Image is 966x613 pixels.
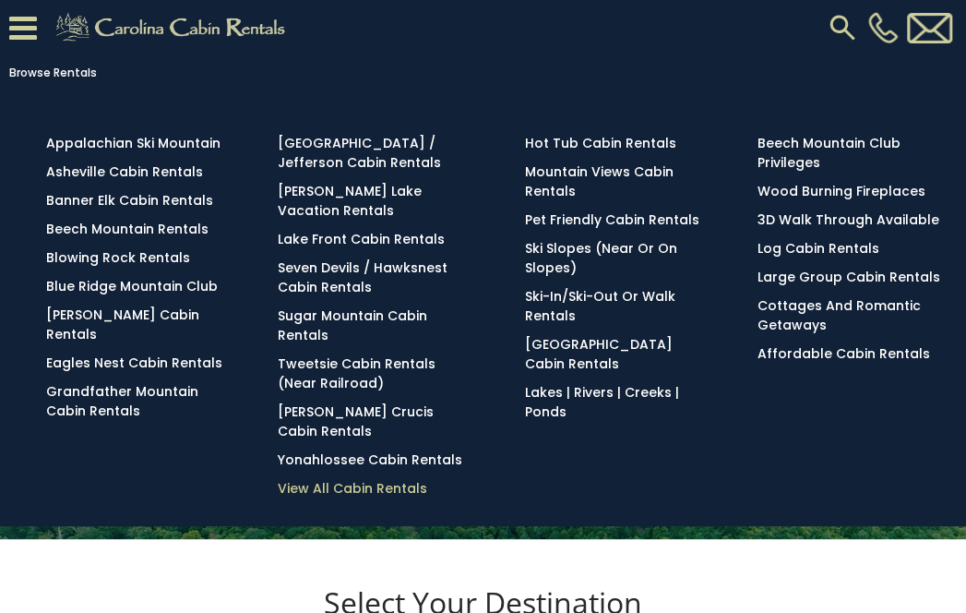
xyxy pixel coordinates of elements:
[757,239,878,258] a: Log Cabin Rentals
[278,355,435,392] a: Tweetsie Cabin Rentals (Near Railroad)
[46,191,213,210] a: Banner Elk Cabin Rentals
[46,220,209,238] a: Beech Mountain Rentals
[278,182,422,220] a: [PERSON_NAME] Lake Vacation Rentals
[278,403,434,440] a: [PERSON_NAME] Crucis Cabin Rentals
[278,479,427,498] a: View All Cabin Rentals
[46,248,190,267] a: Blowing Rock Rentals
[525,383,679,421] a: Lakes | Rivers | Creeks | Ponds
[278,306,427,344] a: Sugar Mountain Cabin Rentals
[757,268,939,286] a: Large Group Cabin Rentals
[525,239,677,277] a: Ski Slopes (Near or On Slopes)
[46,162,203,181] a: Asheville Cabin Rentals
[46,9,301,46] img: Khaki-logo.png
[46,277,218,295] a: Blue Ridge Mountain Club
[278,230,445,248] a: Lake Front Cabin Rentals
[757,296,920,334] a: Cottages and Romantic Getaways
[525,162,674,200] a: Mountain Views Cabin Rentals
[525,134,676,152] a: Hot Tub Cabin Rentals
[525,287,675,325] a: Ski-in/Ski-Out or Walk Rentals
[525,335,673,373] a: [GEOGRAPHIC_DATA] Cabin Rentals
[757,344,929,363] a: Affordable Cabin Rentals
[46,134,221,152] a: Appalachian Ski Mountain
[278,258,447,296] a: Seven Devils / Hawksnest Cabin Rentals
[46,382,198,420] a: Grandfather Mountain Cabin Rentals
[757,134,900,172] a: Beech Mountain Club Privileges
[525,210,699,229] a: Pet Friendly Cabin Rentals
[826,11,859,44] img: search-regular.svg
[278,134,441,172] a: [GEOGRAPHIC_DATA] / Jefferson Cabin Rentals
[757,182,924,200] a: Wood Burning Fireplaces
[278,451,462,469] a: Yonahlossee Cabin Rentals
[511,106,948,129] h3: BROWSE BY AMENITIES
[864,12,902,43] a: [PHONE_NUMBER]
[757,210,938,229] a: 3D Walk Through Available
[46,354,222,372] a: Eagles Nest Cabin Rentals
[32,106,469,129] h3: [GEOGRAPHIC_DATA] BY LOCATION
[46,306,199,343] a: [PERSON_NAME] Cabin Rentals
